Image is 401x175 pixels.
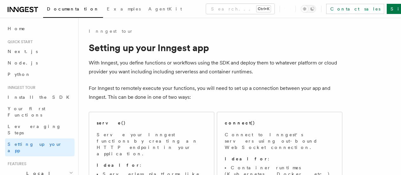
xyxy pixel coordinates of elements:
[97,131,206,157] p: Serve your Inngest functions by creating an HTTP endpoint in your application.
[8,49,38,54] span: Next.js
[5,85,36,90] span: Inngest tour
[256,6,271,12] kbd: Ctrl+K
[148,6,182,11] span: AgentKit
[5,91,74,103] a: Install the SDK
[326,4,384,14] a: Contact sales
[5,121,74,138] a: Leveraging Steps
[225,156,268,161] strong: Ideal for
[5,161,26,166] span: Features
[103,2,145,17] a: Examples
[97,120,126,126] h2: serve()
[225,156,334,162] p: :
[145,2,186,17] a: AgentKit
[206,4,275,14] button: Search...Ctrl+K
[89,28,133,34] a: Inngest tour
[8,142,62,153] span: Setting up your app
[8,124,61,135] span: Leveraging Steps
[8,60,38,65] span: Node.js
[8,25,25,32] span: Home
[97,163,140,168] strong: Ideal for
[47,6,99,11] span: Documentation
[5,57,74,69] a: Node.js
[5,138,74,156] a: Setting up your app
[5,39,33,44] span: Quick start
[5,46,74,57] a: Next.js
[8,72,31,77] span: Python
[225,131,334,151] p: Connect to Inngest's servers using out-bound WebSocket connection.
[8,95,73,100] span: Install the SDK
[5,103,74,121] a: Your first Functions
[8,106,45,118] span: Your first Functions
[5,23,74,34] a: Home
[43,2,103,18] a: Documentation
[107,6,141,11] span: Examples
[97,162,206,168] p: :
[89,42,342,53] h1: Setting up your Inngest app
[89,84,342,102] p: For Inngest to remotely execute your functions, you will need to set up a connection between your...
[225,120,255,126] h2: connect()
[301,5,316,13] button: Toggle dark mode
[5,69,74,80] a: Python
[89,58,342,76] p: With Inngest, you define functions or workflows using the SDK and deploy them to whatever platfor...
